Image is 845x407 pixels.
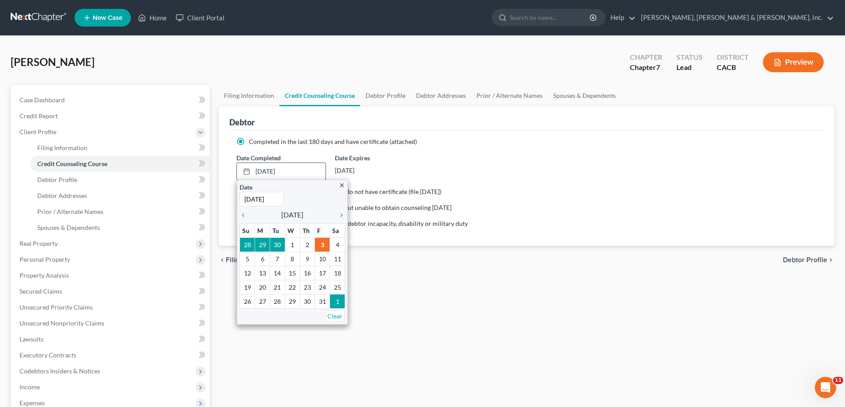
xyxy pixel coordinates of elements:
[37,192,87,199] span: Debtor Addresses
[315,237,330,252] td: 3
[240,192,284,206] input: 1/1/2013
[330,266,345,280] td: 18
[315,294,330,308] td: 31
[279,85,360,106] a: Credit Counseling Course
[300,266,315,280] td: 16
[285,294,300,308] td: 29
[171,10,229,26] a: Client Portal
[12,108,210,124] a: Credit Report
[237,163,325,180] a: [DATE]
[20,399,45,407] span: Expenses
[270,252,285,266] td: 7
[270,223,285,237] th: Tu
[37,176,77,183] span: Debtor Profile
[240,266,255,280] td: 12
[630,52,662,62] div: Chapter
[637,10,834,26] a: [PERSON_NAME], [PERSON_NAME] & [PERSON_NAME], Inc.
[219,85,279,106] a: Filing Information
[338,182,345,189] i: close
[360,85,411,106] a: Debtor Profile
[255,223,270,237] th: M
[240,252,255,266] td: 5
[285,237,300,252] td: 1
[300,237,315,252] td: 2
[12,92,210,108] a: Case Dashboard
[37,144,87,151] span: Filing Information
[255,294,270,308] td: 27
[229,117,255,128] div: Debtor
[330,294,345,308] td: 1
[240,212,251,219] i: chevron_left
[285,252,300,266] td: 8
[12,267,210,283] a: Property Analysis
[281,209,303,220] span: [DATE]
[335,163,424,178] div: [DATE]
[30,204,210,220] a: Prior / Alternate Names
[783,256,827,264] span: Debtor Profile
[219,256,281,264] button: chevron_left Filing Information
[411,85,471,106] a: Debtor Addresses
[255,266,270,280] td: 13
[815,377,836,398] iframe: Intercom live chat
[315,280,330,294] td: 24
[338,180,345,190] a: close
[20,319,104,327] span: Unsecured Nonpriority Claims
[37,224,100,231] span: Spouses & Dependents
[330,252,345,266] td: 11
[827,256,834,264] i: chevron_right
[676,52,703,62] div: Status
[300,280,315,294] td: 23
[240,237,255,252] td: 28
[606,10,636,26] a: Help
[315,252,330,266] td: 10
[510,9,591,26] input: Search by name...
[330,237,345,252] td: 4
[471,85,548,106] a: Prior / Alternate Names
[656,63,660,71] span: 7
[240,209,251,220] a: chevron_left
[717,52,749,62] div: District
[240,294,255,308] td: 26
[315,223,330,237] th: F
[30,172,210,188] a: Debtor Profile
[255,280,270,294] td: 20
[20,287,62,295] span: Secured Claims
[630,62,662,73] div: Chapter
[833,377,843,384] span: 11
[285,280,300,294] td: 22
[270,266,285,280] td: 14
[20,367,100,375] span: Codebtors Insiders & Notices
[93,15,122,21] span: New Case
[20,271,69,279] span: Property Analysis
[226,256,281,264] span: Filing Information
[270,294,285,308] td: 28
[12,283,210,299] a: Secured Claims
[12,315,210,331] a: Unsecured Nonpriority Claims
[20,335,43,343] span: Lawsuits
[249,220,468,227] span: Counseling not required because of debtor incapacity, disability or military duty
[676,62,703,73] div: Lead
[255,237,270,252] td: 29
[20,256,70,263] span: Personal Property
[270,237,285,252] td: 30
[240,223,255,237] th: Su
[37,208,103,215] span: Prior / Alternate Names
[548,85,621,106] a: Spouses & Dependents
[134,10,171,26] a: Home
[285,223,300,237] th: W
[300,223,315,237] th: Th
[300,294,315,308] td: 30
[236,153,281,163] label: Date Completed
[717,62,749,73] div: CACB
[334,209,345,220] a: chevron_right
[270,280,285,294] td: 21
[12,331,210,347] a: Lawsuits
[334,212,345,219] i: chevron_right
[240,280,255,294] td: 19
[30,188,210,204] a: Debtor Addresses
[325,310,345,322] a: Clear
[30,140,210,156] a: Filing Information
[20,112,58,120] span: Credit Report
[20,240,58,247] span: Real Property
[20,128,56,136] span: Client Profile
